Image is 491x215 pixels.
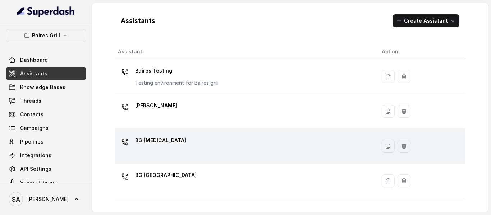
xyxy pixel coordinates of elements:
[121,15,155,27] h1: Assistants
[6,189,86,209] a: [PERSON_NAME]
[6,176,86,189] a: Voices Library
[20,84,65,91] span: Knowledge Bases
[6,149,86,162] a: Integrations
[6,53,86,66] a: Dashboard
[135,169,197,181] p: BG [GEOGRAPHIC_DATA]
[20,111,43,118] span: Contacts
[135,135,186,146] p: BG [MEDICAL_DATA]
[6,67,86,80] a: Assistants
[6,29,86,42] button: Baires Grill
[6,122,86,135] a: Campaigns
[20,56,48,64] span: Dashboard
[12,196,20,203] text: SA
[6,81,86,94] a: Knowledge Bases
[135,79,219,87] p: Testing environment for Baires grill
[393,14,459,27] button: Create Assistant
[20,70,47,77] span: Assistants
[135,65,219,76] p: Baires Testing
[20,179,56,186] span: Voices Library
[20,125,49,132] span: Campaigns
[6,108,86,121] a: Contacts
[6,94,86,107] a: Threads
[6,135,86,148] a: Pipelines
[135,100,177,111] p: [PERSON_NAME]
[20,138,43,145] span: Pipelines
[20,165,51,173] span: API Settings
[27,196,69,203] span: [PERSON_NAME]
[32,31,60,40] p: Baires Grill
[20,152,51,159] span: Integrations
[17,6,75,17] img: light.svg
[376,45,465,59] th: Action
[6,163,86,176] a: API Settings
[115,45,376,59] th: Assistant
[20,97,41,104] span: Threads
